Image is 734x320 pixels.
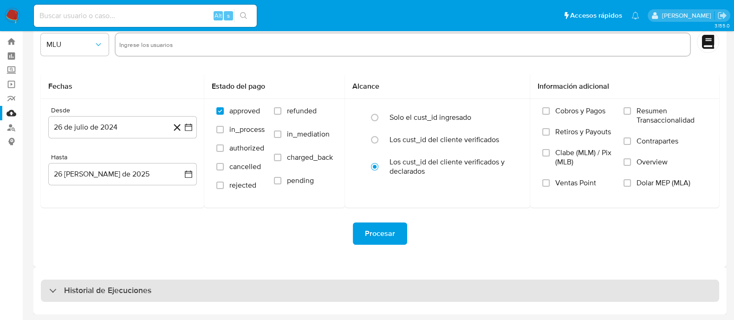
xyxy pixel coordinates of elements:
[34,10,257,22] input: Buscar usuario o caso...
[631,12,639,20] a: Notificaciones
[714,22,729,29] span: 3.155.0
[234,9,253,22] button: search-icon
[570,11,622,20] span: Accesos rápidos
[717,11,727,20] a: Salir
[214,11,222,20] span: Alt
[227,11,230,20] span: s
[662,11,714,20] p: martin.degiuli@mercadolibre.com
